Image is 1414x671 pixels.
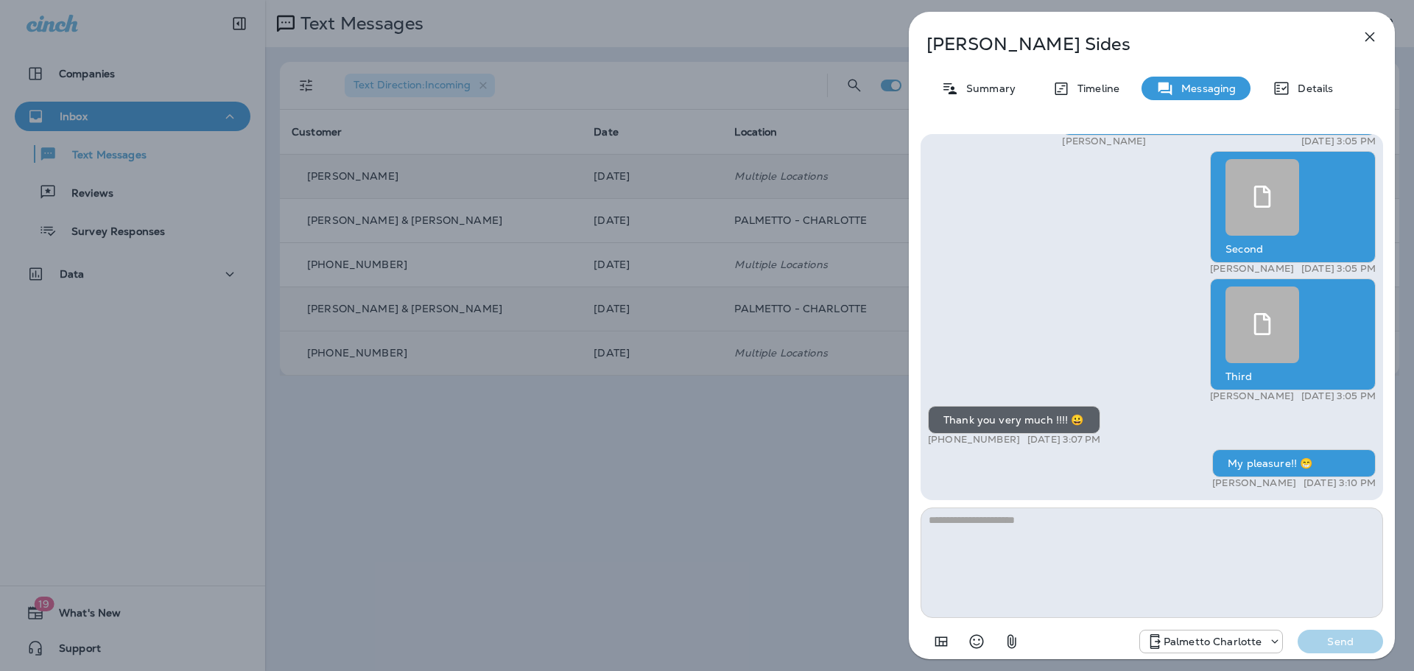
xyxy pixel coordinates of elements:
p: [PERSON_NAME] [1210,263,1294,275]
p: Timeline [1070,82,1119,94]
div: Second [1210,151,1376,263]
p: [DATE] 3:05 PM [1301,390,1376,402]
p: Palmetto Charlotte [1164,636,1262,647]
p: [DATE] 3:07 PM [1027,434,1100,446]
p: [DATE] 3:05 PM [1301,263,1376,275]
p: Summary [959,82,1016,94]
p: [DATE] 3:05 PM [1301,136,1376,147]
div: My pleasure!! 😁 [1212,449,1376,477]
button: Select an emoji [962,627,991,656]
p: [PHONE_NUMBER] [928,434,1020,446]
p: Details [1290,82,1333,94]
p: Messaging [1174,82,1236,94]
p: [PERSON_NAME] Sides [926,34,1329,55]
p: [PERSON_NAME] [1062,136,1146,147]
div: +1 (704) 307-2477 [1140,633,1283,650]
button: Add in a premade template [926,627,956,656]
p: [DATE] 3:10 PM [1304,477,1376,489]
p: [PERSON_NAME] [1212,477,1296,489]
div: Thank you very much !!!! 😀 [928,406,1100,434]
div: Third [1210,278,1376,390]
p: [PERSON_NAME] [1210,390,1294,402]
